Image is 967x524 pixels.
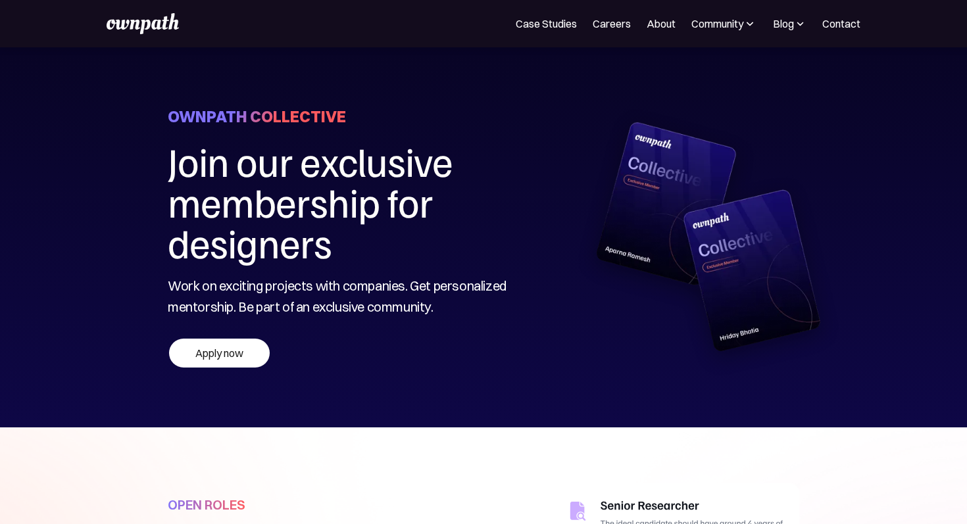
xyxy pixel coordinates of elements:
h1: OPEN ROLES [168,496,245,514]
a: Careers [593,16,631,32]
h3: ownpath collective [168,107,346,127]
div: Blog [772,16,806,32]
h1: Join our exclusive membership for designers [168,140,522,262]
div: Work on exciting projects with companies. Get personalized mentorship. Be part of an exclusive co... [168,275,522,318]
div: Community [691,16,743,32]
a: Apply now [168,337,270,368]
div: Community [691,16,756,32]
div: Apply now [169,339,270,368]
a: About [647,16,676,32]
a: Case Studies [516,16,577,32]
div: Blog [773,16,794,32]
a: Contact [822,16,860,32]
